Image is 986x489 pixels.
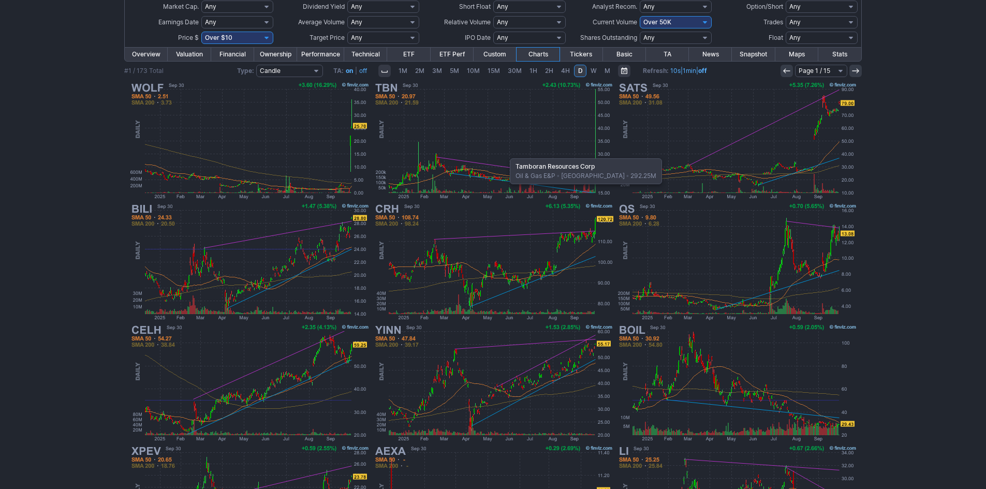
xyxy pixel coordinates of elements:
a: Valuation [168,48,211,61]
span: IPO Date [465,34,491,41]
a: 1M [395,65,411,77]
img: YINN - Direxion Daily FTSE China Bull 3X Shares - Stock Price Chart [372,322,614,443]
a: Performance [297,48,344,61]
span: Current Volume [593,18,637,26]
a: D [574,65,586,77]
img: SATS - EchoStar Corp - Stock Price Chart [616,80,858,201]
span: Price $ [178,34,199,41]
a: off [359,67,367,75]
img: BILI - Bilibili Inc ADR - Stock Price Chart [128,201,371,322]
span: Option/Short [746,3,783,10]
a: 10M [463,65,483,77]
b: Refresh: [643,67,669,75]
a: TA [646,48,689,61]
a: ETF [387,48,430,61]
a: 30M [504,65,525,77]
a: 15M [484,65,504,77]
a: on [346,67,353,75]
b: Type: [237,67,254,75]
a: Tickers [560,48,602,61]
span: 15M [488,67,500,75]
img: CELH - Celsius Holdings Inc - Stock Price Chart [128,322,371,443]
img: CRH - CRH Plc - Stock Price Chart [372,201,614,322]
img: TBN - Tamboran Resources Corp - Stock Price Chart [372,80,614,201]
span: M [605,67,610,75]
img: WOLF - Wolfspeed Inc - Stock Price Chart [128,80,371,201]
span: W [591,67,597,75]
span: Earnings Date [158,18,199,26]
div: Oil & Gas E&P [GEOGRAPHIC_DATA] 292.25M [510,158,662,184]
a: News [689,48,732,61]
a: Maps [775,48,818,61]
span: Shares Outstanding [580,34,637,41]
span: | | [643,66,707,76]
a: 2H [541,65,557,77]
a: ETF Perf [431,48,474,61]
a: Stats [818,48,861,61]
a: 1min [683,67,696,75]
span: Target Price [310,34,345,41]
span: • [625,172,630,180]
span: 3M [432,67,442,75]
div: #1 / 173 Total [124,66,164,76]
span: | [355,67,357,75]
a: Financial [211,48,254,61]
a: 5M [446,65,463,77]
span: Analyst Recom. [592,3,637,10]
a: Custom [474,48,517,61]
span: 5M [450,67,459,75]
a: 4H [557,65,573,77]
a: 3M [429,65,446,77]
img: QS - QuantumScape Corp - Stock Price Chart [616,201,858,322]
a: off [698,67,707,75]
a: Snapshot [732,48,775,61]
span: 1M [399,67,407,75]
span: 1H [529,67,537,75]
a: W [587,65,600,77]
span: Float [769,34,783,41]
span: Dividend Yield [303,3,345,10]
span: 2M [415,67,424,75]
span: • [555,172,561,180]
a: 1H [526,65,541,77]
span: Market Cap. [163,3,199,10]
span: 4H [561,67,570,75]
span: 30M [508,67,522,75]
span: Average Volume [298,18,345,26]
button: Range [618,65,630,77]
span: D [578,67,583,75]
a: Basic [603,48,646,61]
span: 10M [467,67,480,75]
span: Trades [763,18,783,26]
span: Relative Volume [444,18,491,26]
a: M [601,65,614,77]
a: Overview [125,48,168,61]
a: Ownership [254,48,297,61]
a: Technical [344,48,387,61]
b: Tamboran Resources Corp [516,162,595,170]
button: Interval [378,65,391,77]
b: TA: [333,67,344,75]
img: BOIL - ProShares Ultra Bloomberg Natural Gas 2x Shares - Stock Price Chart [616,322,858,443]
a: Charts [517,48,560,61]
span: Short Float [459,3,491,10]
a: 2M [411,65,428,77]
a: 10s [670,67,681,75]
span: 2H [545,67,553,75]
